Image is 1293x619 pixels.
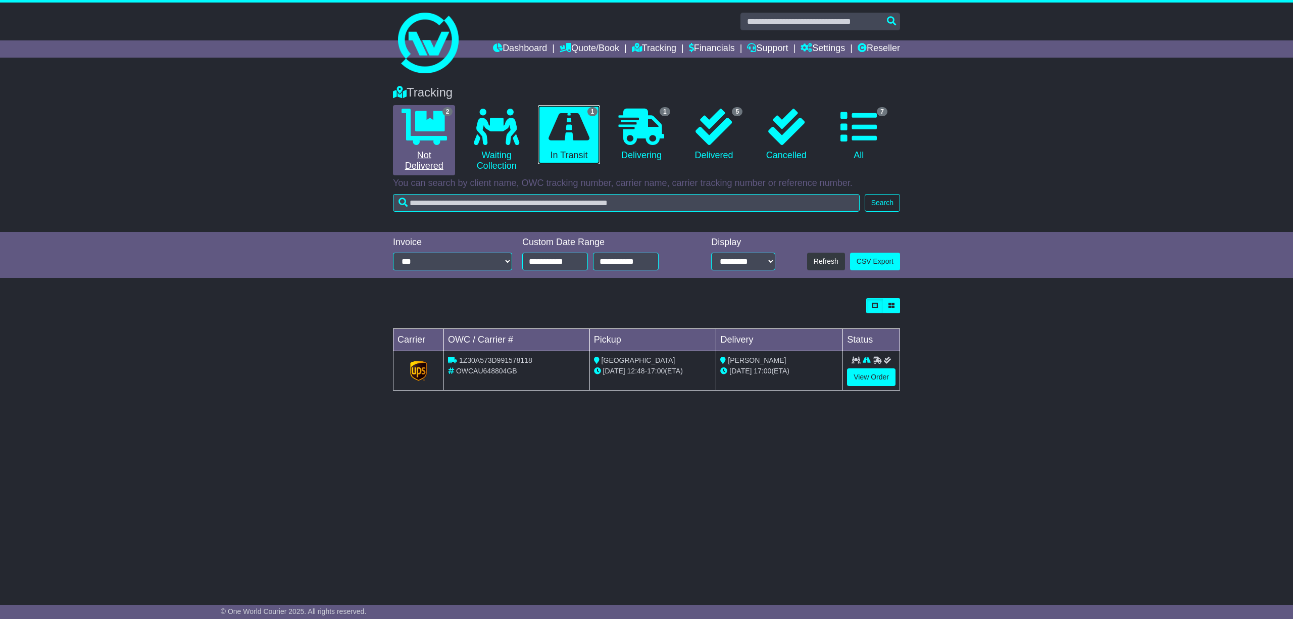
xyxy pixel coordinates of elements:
[610,105,672,165] a: 1 Delivering
[647,367,665,375] span: 17:00
[560,40,619,58] a: Quote/Book
[493,40,547,58] a: Dashboard
[828,105,890,165] a: 7 All
[720,366,838,376] div: (ETA)
[755,105,817,165] a: Cancelled
[627,367,645,375] span: 12:48
[465,105,527,175] a: Waiting Collection
[587,107,598,116] span: 1
[689,40,735,58] a: Financials
[388,85,905,100] div: Tracking
[728,356,786,364] span: [PERSON_NAME]
[221,607,367,615] span: © One World Courier 2025. All rights reserved.
[393,105,455,175] a: 2 Not Delivered
[807,253,845,270] button: Refresh
[410,361,427,381] img: GetCarrierServiceLogo
[865,194,900,212] button: Search
[594,366,712,376] div: - (ETA)
[459,356,532,364] span: 1Z30A573D991578118
[456,367,517,375] span: OWCAU648804GB
[602,356,675,364] span: [GEOGRAPHIC_DATA]
[729,367,752,375] span: [DATE]
[522,237,684,248] div: Custom Date Range
[393,178,900,189] p: You can search by client name, OWC tracking number, carrier name, carrier tracking number or refe...
[801,40,845,58] a: Settings
[732,107,742,116] span: 5
[538,105,600,165] a: 1 In Transit
[393,329,444,351] td: Carrier
[877,107,887,116] span: 7
[603,367,625,375] span: [DATE]
[754,367,771,375] span: 17:00
[589,329,716,351] td: Pickup
[442,107,453,116] span: 2
[660,107,670,116] span: 1
[843,329,900,351] td: Status
[444,329,590,351] td: OWC / Carrier #
[632,40,676,58] a: Tracking
[393,237,512,248] div: Invoice
[858,40,900,58] a: Reseller
[716,329,843,351] td: Delivery
[711,237,775,248] div: Display
[747,40,788,58] a: Support
[683,105,745,165] a: 5 Delivered
[850,253,900,270] a: CSV Export
[847,368,896,386] a: View Order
